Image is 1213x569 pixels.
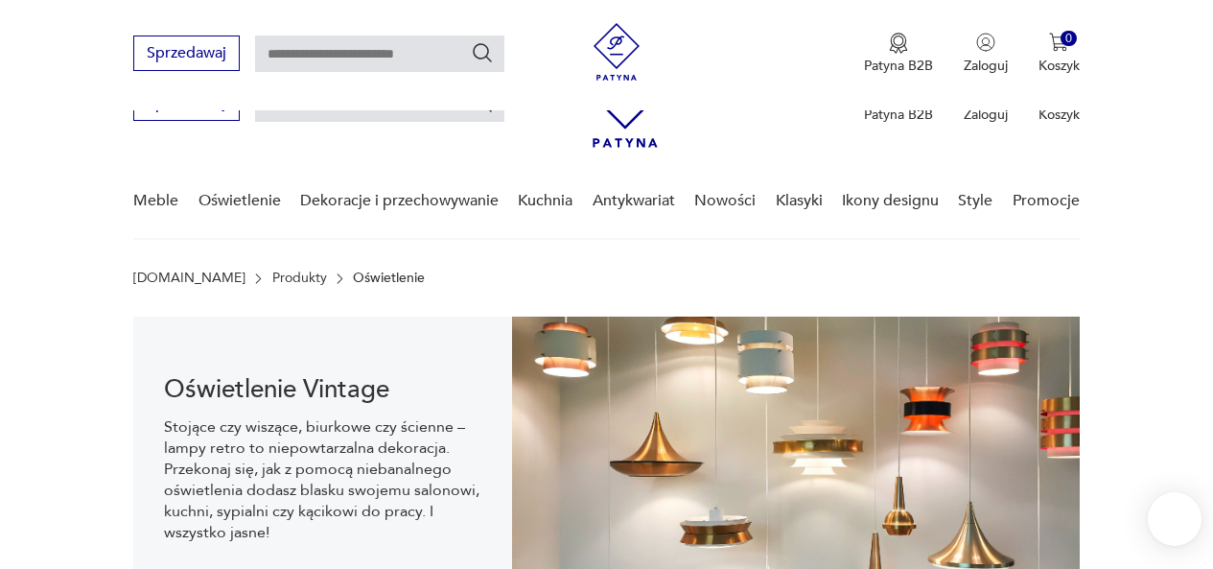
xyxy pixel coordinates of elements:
[164,378,481,401] h1: Oświetlenie Vintage
[964,106,1008,124] p: Zaloguj
[1038,57,1080,75] p: Koszyk
[1049,33,1068,52] img: Ikona koszyka
[976,33,995,52] img: Ikonka użytkownika
[889,33,908,54] img: Ikona medalu
[471,41,494,64] button: Szukaj
[1038,106,1080,124] p: Koszyk
[694,164,756,238] a: Nowości
[1013,164,1080,238] a: Promocje
[842,164,939,238] a: Ikony designu
[300,164,499,238] a: Dekoracje i przechowywanie
[133,98,240,111] a: Sprzedawaj
[133,271,245,286] a: [DOMAIN_NAME]
[1038,33,1080,75] button: 0Koszyk
[958,164,992,238] a: Style
[133,48,240,61] a: Sprzedawaj
[133,36,240,71] button: Sprzedawaj
[864,33,933,75] a: Ikona medaluPatyna B2B
[518,164,572,238] a: Kuchnia
[272,271,327,286] a: Produkty
[776,164,823,238] a: Klasyki
[1148,492,1201,546] iframe: Smartsupp widget button
[864,57,933,75] p: Patyna B2B
[864,33,933,75] button: Patyna B2B
[198,164,281,238] a: Oświetlenie
[164,416,481,543] p: Stojące czy wiszące, biurkowe czy ścienne – lampy retro to niepowtarzalna dekoracja. Przekonaj si...
[133,164,178,238] a: Meble
[353,271,425,286] p: Oświetlenie
[964,57,1008,75] p: Zaloguj
[588,23,645,81] img: Patyna - sklep z meblami i dekoracjami vintage
[593,164,675,238] a: Antykwariat
[864,106,933,124] p: Patyna B2B
[1061,31,1077,47] div: 0
[964,33,1008,75] button: Zaloguj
